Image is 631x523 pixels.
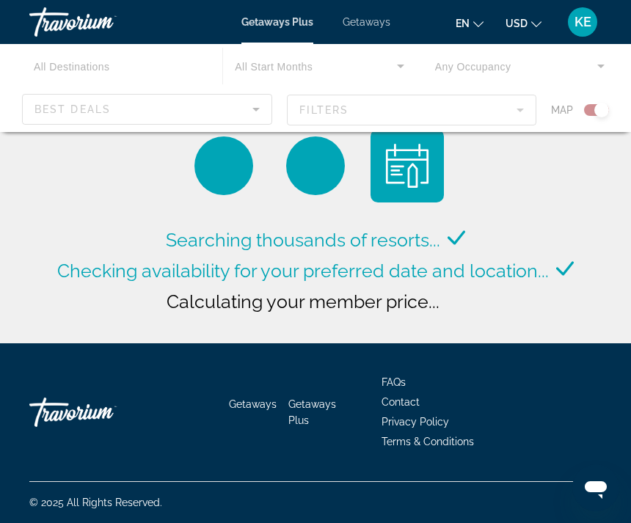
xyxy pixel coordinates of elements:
[343,16,390,28] a: Getaways
[166,229,440,251] span: Searching thousands of resorts...
[456,12,484,34] button: Change language
[29,390,176,434] a: Travorium
[382,376,406,388] a: FAQs
[382,416,449,428] a: Privacy Policy
[563,7,602,37] button: User Menu
[382,396,420,408] a: Contact
[29,3,176,41] a: Travorium
[241,16,313,28] a: Getaways Plus
[288,398,336,426] a: Getaways Plus
[572,464,619,511] iframe: Botón para iniciar la ventana de mensajería
[29,497,162,508] span: © 2025 All Rights Reserved.
[506,18,528,29] span: USD
[506,12,541,34] button: Change currency
[229,398,277,410] a: Getaways
[167,290,439,312] span: Calculating your member price...
[382,436,474,447] a: Terms & Conditions
[57,260,549,282] span: Checking availability for your preferred date and location...
[575,15,591,29] span: KE
[456,18,470,29] span: en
